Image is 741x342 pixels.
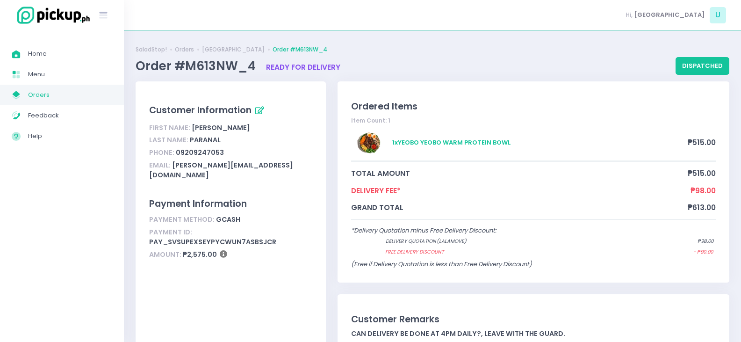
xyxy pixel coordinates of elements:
[688,202,716,213] span: ₱613.00
[175,45,194,54] a: Orders
[266,62,340,72] span: ready for delivery
[710,7,726,23] span: U
[691,185,716,196] span: ₱98.00
[136,45,167,54] a: SaladStop!
[351,226,496,235] span: *Delivery Quotation minus Free Delivery Discount:
[351,313,716,326] div: Customer Remarks
[385,248,657,256] span: Free Delivery Discount
[273,45,327,54] a: Order #M613NW_4
[693,248,713,256] span: - ₱90.00
[149,103,312,119] div: Customer Information
[28,89,112,101] span: Orders
[149,135,188,145] span: Last Name:
[351,100,716,113] div: Ordered Items
[634,10,705,20] span: [GEOGRAPHIC_DATA]
[149,227,192,237] span: Payment ID:
[688,168,716,179] span: ₱515.00
[149,134,312,147] div: Paranal
[149,250,181,259] span: Amount:
[351,260,532,269] span: (Free if Delivery Quotation is less than Free Delivery Discount)
[149,146,312,159] div: 09209247053
[28,48,112,60] span: Home
[149,197,312,211] div: Payment Information
[351,116,716,125] div: Item Count: 1
[351,202,688,213] span: grand total
[149,215,215,224] span: Payment Method:
[698,238,713,245] span: ₱98.00
[149,159,312,182] div: [PERSON_NAME][EMAIL_ADDRESS][DOMAIN_NAME]
[28,130,112,142] span: Help
[351,329,716,339] div: Can delivery be done at 4pm daily?, Leave with the guard.
[149,123,190,132] span: First Name:
[149,248,312,261] div: ₱2,575.00
[626,10,633,20] span: Hi,
[149,226,312,248] div: pay_SvSuPEXsEypYcwUn7asBSJCr
[149,148,174,157] span: Phone:
[202,45,265,54] a: [GEOGRAPHIC_DATA]
[28,68,112,80] span: Menu
[351,168,688,179] span: total amount
[149,122,312,134] div: [PERSON_NAME]
[386,238,661,245] span: Delivery quotation (lalamove)
[28,109,112,122] span: Feedback
[149,213,312,226] div: gcash
[12,5,91,25] img: logo
[676,57,729,75] button: dispatched
[136,58,259,74] span: Order #M613NW_4
[149,160,171,170] span: Email:
[351,185,691,196] span: Delivery Fee*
